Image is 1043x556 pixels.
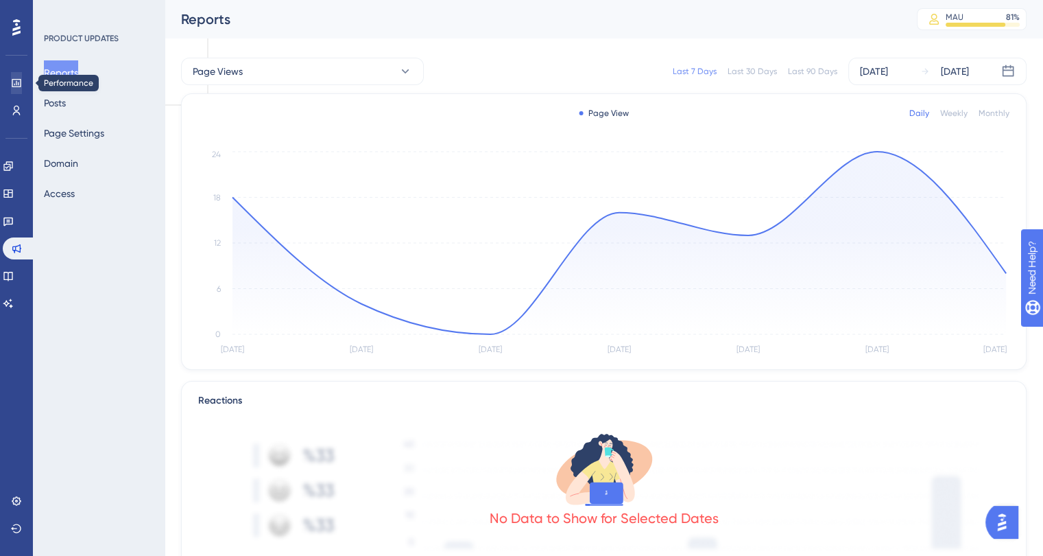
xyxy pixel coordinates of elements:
[44,91,66,115] button: Posts
[673,66,717,77] div: Last 7 Days
[909,108,929,119] div: Daily
[44,181,75,206] button: Access
[181,10,883,29] div: Reports
[579,108,629,119] div: Page View
[608,345,631,354] tspan: [DATE]
[44,60,78,85] button: Reports
[215,329,221,339] tspan: 0
[490,509,719,528] div: No Data to Show for Selected Dates
[728,66,777,77] div: Last 30 Days
[193,63,243,80] span: Page Views
[44,121,104,146] button: Page Settings
[181,58,424,85] button: Page Views
[213,193,221,202] tspan: 18
[736,345,760,354] tspan: [DATE]
[32,3,86,20] span: Need Help?
[217,284,221,294] tspan: 6
[214,238,221,248] tspan: 12
[860,63,888,80] div: [DATE]
[212,150,221,159] tspan: 24
[979,108,1009,119] div: Monthly
[198,393,1009,409] div: Reactions
[44,33,119,44] div: PRODUCT UPDATES
[985,502,1027,543] iframe: UserGuiding AI Assistant Launcher
[788,66,837,77] div: Last 90 Days
[44,151,78,176] button: Domain
[941,63,969,80] div: [DATE]
[221,345,244,354] tspan: [DATE]
[1006,12,1020,23] div: 81 %
[983,345,1007,354] tspan: [DATE]
[946,12,963,23] div: MAU
[350,345,373,354] tspan: [DATE]
[940,108,968,119] div: Weekly
[865,345,889,354] tspan: [DATE]
[479,345,502,354] tspan: [DATE]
